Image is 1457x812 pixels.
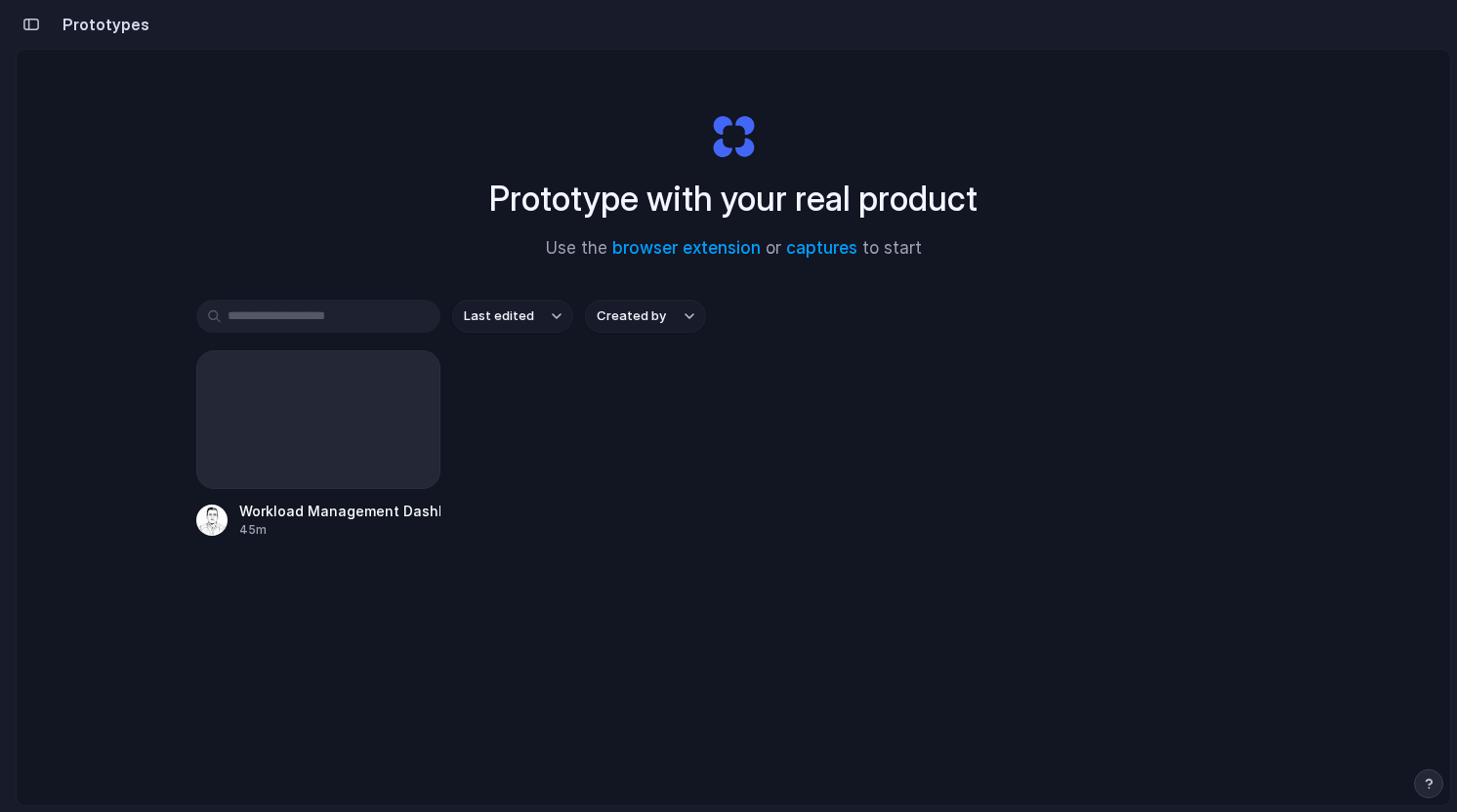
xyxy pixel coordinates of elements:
a: captures [786,238,857,258]
div: 45m [239,521,440,539]
span: Created by [597,306,666,326]
div: Workload Management Dashboard Cleanup [239,501,440,521]
h2: Prototypes [55,13,149,36]
span: Use the or to start [546,236,922,262]
span: Last edited [464,306,534,326]
a: Workload Management Dashboard Cleanup45m [196,350,440,539]
button: Created by [585,300,706,333]
h1: Prototype with your real product [489,173,978,224]
a: browser extension [612,238,761,258]
button: Last edited [452,300,573,333]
